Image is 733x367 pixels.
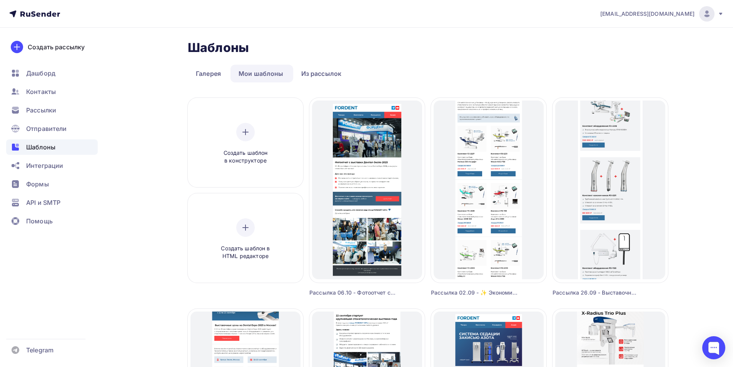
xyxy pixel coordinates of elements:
span: Telegram [26,345,53,355]
a: Рассылки [6,102,98,118]
a: Шаблоны [6,139,98,155]
div: Рассылка 26.09 - Выставочные цены сохраняются до [DATE]! [553,289,639,297]
span: Помощь [26,216,53,226]
span: Отправители [26,124,67,133]
span: Рассылки [26,106,56,115]
h2: Шаблоны [188,40,249,55]
a: Формы [6,176,98,192]
span: Контакты [26,87,56,96]
span: Формы [26,179,49,189]
div: Создать рассылку [28,42,85,52]
span: Шаблоны [26,142,55,152]
span: API и SMTP [26,198,60,207]
span: Создать шаблон в конструкторе [209,149,282,165]
a: Отправители [6,121,98,136]
a: Галерея [188,65,229,82]
div: Рассылка 02.09 - ✨ Экономия до -43% Стоматологические установки – выгодно и удобно [431,289,518,297]
span: Создать шаблон в HTML редакторе [209,245,282,260]
a: Из рассылок [293,65,350,82]
a: Дашборд [6,65,98,81]
span: Дашборд [26,69,55,78]
span: [EMAIL_ADDRESS][DOMAIN_NAME] [600,10,695,18]
a: Мои шаблоны [230,65,292,82]
a: Контакты [6,84,98,99]
a: [EMAIL_ADDRESS][DOMAIN_NAME] [600,6,724,22]
span: Интеграции [26,161,63,170]
div: Рассылка 06.10 - Фотоотчет с выставки Дентал-Экспо 2025 [309,289,396,297]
